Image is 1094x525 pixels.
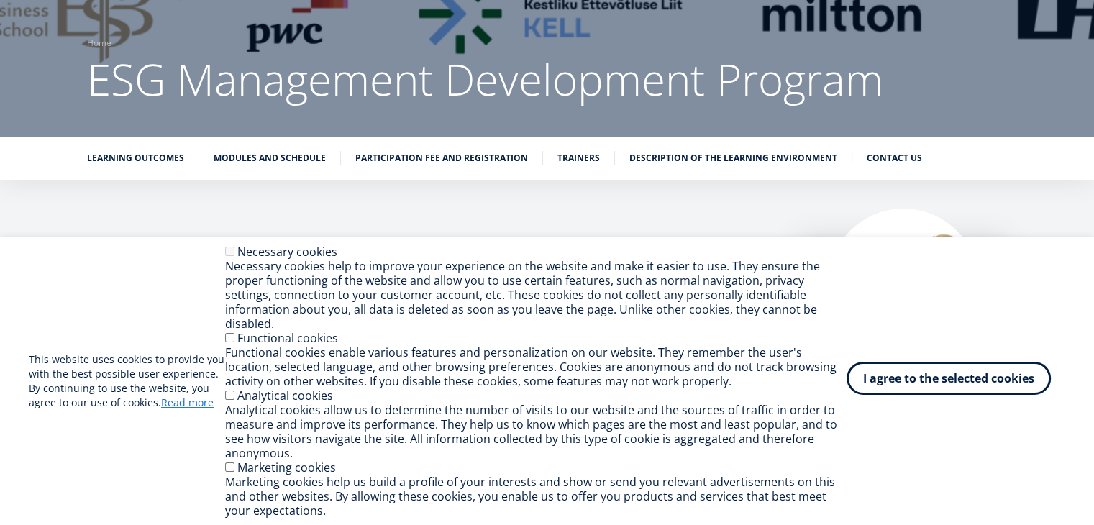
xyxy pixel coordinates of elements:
[87,50,883,109] font: ESG Management Development Program
[87,37,111,49] font: Home
[847,362,1051,395] button: I agree to the selected cookies
[629,151,837,165] a: Description of the learning environment
[87,152,184,164] font: Learning outcomes
[863,370,1034,386] font: I agree to the selected cookies
[237,460,336,475] font: Marketing cookies
[355,152,528,164] font: Participation fee and registration
[867,151,922,165] a: Contact us
[214,151,326,165] a: Modules and schedule
[225,474,835,519] font: Marketing cookies help us build a profile of your interests and show or send you relevant adverti...
[867,152,922,164] font: Contact us
[557,151,600,165] a: Trainers
[237,330,338,346] font: Functional cookies
[214,152,326,164] font: Modules and schedule
[161,396,214,410] a: Read more
[557,152,600,164] font: Trainers
[225,258,820,332] font: Necessary cookies help to improve your experience on the website and make it easier to use. They ...
[161,396,214,409] font: Read more
[225,344,837,389] font: Functional cookies enable various features and personalization on our website. They remember the ...
[225,402,837,461] font: Analytical cookies allow us to determine the number of visits to our website and the sources of t...
[87,36,111,50] a: Home
[828,209,979,360] img: Kristiina Esop and Merili Vares photo
[355,151,528,165] a: Participation fee and registration
[87,233,755,306] font: How can we ensure that circular and sustainable thinking in companies does not remain just a matt...
[237,244,337,260] font: Necessary cookies
[29,352,224,409] font: This website uses cookies to provide you with the best possible user experience. By continuing to...
[629,152,837,164] font: Description of the learning environment
[237,388,333,403] font: Analytical cookies
[87,151,184,165] a: Learning outcomes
